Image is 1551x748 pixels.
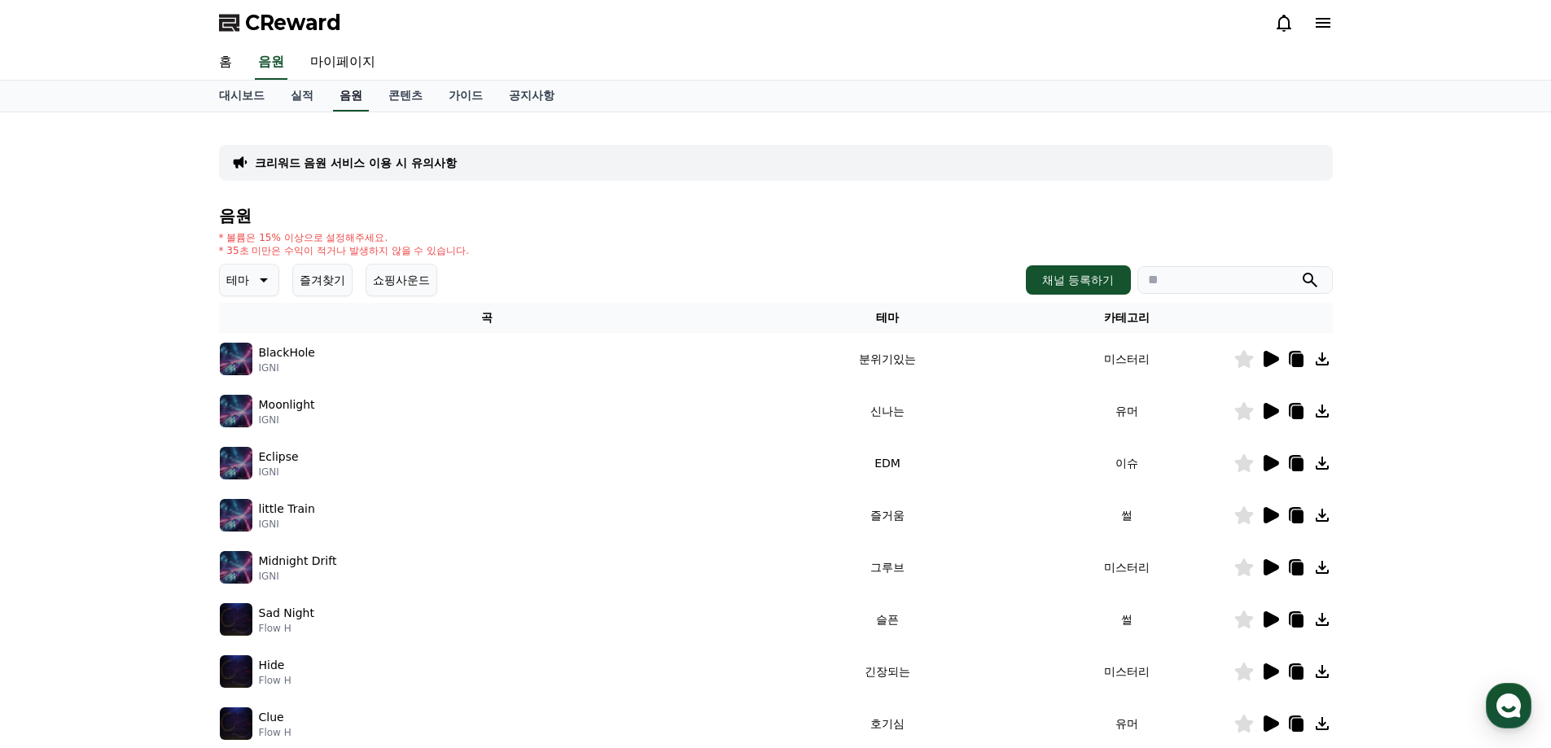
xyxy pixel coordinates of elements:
[220,343,252,375] img: music
[219,10,341,36] a: CReward
[220,551,252,584] img: music
[366,264,437,296] button: 쇼핑사운드
[436,81,496,112] a: 가이드
[51,540,61,553] span: 홈
[149,541,169,554] span: 대화
[259,553,337,570] p: Midnight Drift
[220,655,252,688] img: music
[1020,489,1233,541] td: 썰
[259,709,284,726] p: Clue
[755,303,1019,333] th: 테마
[255,155,457,171] a: 크리워드 음원 서비스 이용 시 유의사항
[219,244,470,257] p: * 35초 미만은 수익이 적거나 발생하지 않을 수 있습니다.
[259,518,315,531] p: IGNI
[220,707,252,740] img: music
[1020,541,1233,593] td: 미스터리
[755,593,1019,645] td: 슬픈
[259,726,291,739] p: Flow H
[259,396,315,413] p: Moonlight
[220,447,252,479] img: music
[259,361,315,374] p: IGNI
[245,10,341,36] span: CReward
[219,303,756,333] th: 곡
[1020,333,1233,385] td: 미스터리
[219,264,279,296] button: 테마
[755,489,1019,541] td: 즐거움
[1020,593,1233,645] td: 썰
[496,81,567,112] a: 공지사항
[259,344,315,361] p: BlackHole
[259,622,314,635] p: Flow H
[5,516,107,557] a: 홈
[259,674,291,687] p: Flow H
[292,264,353,296] button: 즐겨찾기
[220,499,252,531] img: music
[1020,437,1233,489] td: 이슈
[259,570,337,583] p: IGNI
[259,501,315,518] p: little Train
[252,540,271,553] span: 설정
[755,645,1019,698] td: 긴장되는
[1020,645,1233,698] td: 미스터리
[278,81,326,112] a: 실적
[1026,265,1130,295] button: 채널 등록하기
[226,269,249,291] p: 테마
[375,81,436,112] a: 콘텐츠
[210,516,313,557] a: 설정
[259,466,299,479] p: IGNI
[1020,303,1233,333] th: 카테고리
[206,81,278,112] a: 대시보드
[206,46,245,80] a: 홈
[333,81,369,112] a: 음원
[755,541,1019,593] td: 그루브
[1020,385,1233,437] td: 유머
[220,603,252,636] img: music
[107,516,210,557] a: 대화
[259,448,299,466] p: Eclipse
[259,413,315,426] p: IGNI
[755,333,1019,385] td: 분위기있는
[297,46,388,80] a: 마이페이지
[259,657,285,674] p: Hide
[255,46,287,80] a: 음원
[220,395,252,427] img: music
[755,437,1019,489] td: EDM
[259,605,314,622] p: Sad Night
[219,207,1333,225] h4: 음원
[219,231,470,244] p: * 볼륨은 15% 이상으로 설정해주세요.
[755,385,1019,437] td: 신나는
